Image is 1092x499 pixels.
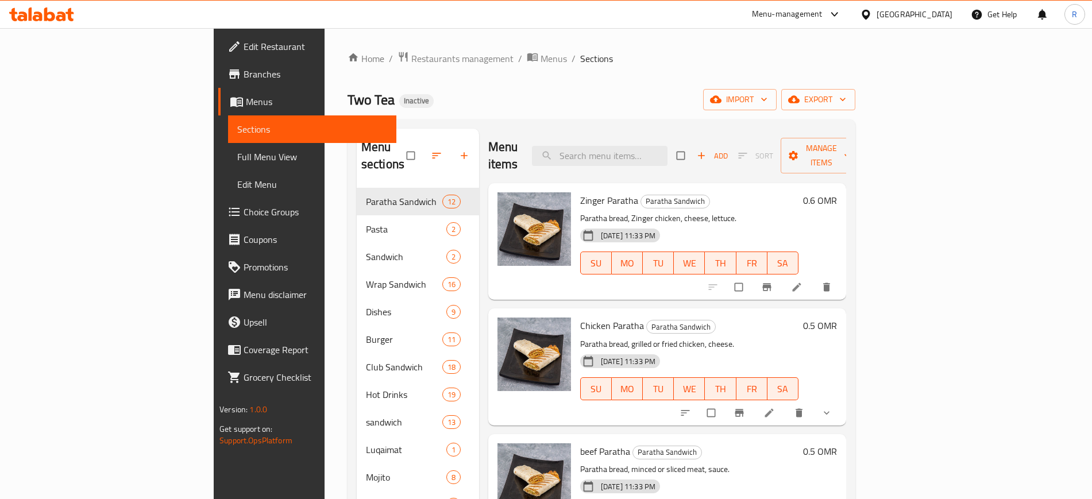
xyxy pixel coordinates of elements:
div: items [442,195,461,208]
div: Menu-management [752,7,823,21]
button: WE [674,377,705,400]
span: 1 [447,444,460,455]
input: search [532,146,667,166]
div: Paratha Sandwich [632,446,702,459]
svg: Show Choices [821,407,832,419]
a: Choice Groups [218,198,396,226]
span: Select section first [731,147,781,165]
button: delete [786,400,814,425]
span: Select all sections [400,145,424,167]
span: Full Menu View [237,150,387,164]
span: sandwich [366,415,442,429]
h6: 0.6 OMR [803,192,837,208]
span: Menu disclaimer [244,288,387,301]
a: Edit menu item [763,407,777,419]
span: Paratha Sandwich [366,195,442,208]
li: / [572,52,576,65]
button: Manage items [781,138,862,173]
span: MO [616,255,638,272]
a: Edit Restaurant [218,33,396,60]
a: Grocery Checklist [218,363,396,391]
a: Branches [218,60,396,88]
span: Luqaimat [366,443,446,457]
span: Paratha Sandwich [641,195,709,208]
span: [DATE] 11:33 PM [596,481,660,492]
p: Paratha bread, Zinger chicken, cheese, lettuce. [580,211,798,226]
div: items [446,443,461,457]
img: Zinger Paratha [497,192,571,266]
span: TU [647,381,669,397]
div: items [446,305,461,319]
div: Paratha Sandwich12 [357,188,479,215]
button: FR [736,377,767,400]
button: Branch-specific-item [754,274,782,300]
div: Luqaimat1 [357,436,479,463]
span: beef Paratha [580,443,630,460]
div: items [442,415,461,429]
a: Menu disclaimer [218,281,396,308]
span: 1.0.0 [249,402,267,417]
span: Pasta [366,222,446,236]
span: Wrap Sandwich [366,277,442,291]
div: Wrap Sandwich16 [357,270,479,298]
div: Hot Drinks19 [357,381,479,408]
div: Dishes9 [357,298,479,326]
span: 9 [447,307,460,318]
span: Promotions [244,260,387,274]
span: Edit Menu [237,177,387,191]
div: items [446,250,461,264]
p: Paratha bread, minced or sliced meat, sauce. [580,462,798,477]
div: items [442,388,461,401]
button: Branch-specific-item [727,400,754,425]
span: Upsell [244,315,387,329]
a: Edit Menu [228,171,396,198]
a: Sections [228,115,396,143]
div: sandwich13 [357,408,479,436]
div: items [442,332,461,346]
span: 16 [443,279,460,290]
span: Sandwich [366,250,446,264]
h6: 0.5 OMR [803,318,837,334]
div: items [446,222,461,236]
span: Sort sections [424,143,452,168]
span: Grocery Checklist [244,370,387,384]
span: TH [709,255,731,272]
span: Chicken Paratha [580,317,644,334]
span: Choice Groups [244,205,387,219]
span: WE [678,381,700,397]
span: 2 [447,252,460,262]
div: Mojito8 [357,463,479,491]
div: [GEOGRAPHIC_DATA] [877,8,952,21]
span: 18 [443,362,460,373]
span: [DATE] 11:33 PM [596,356,660,367]
span: Restaurants management [411,52,514,65]
span: Zinger Paratha [580,192,638,209]
span: FR [741,255,763,272]
h6: 0.5 OMR [803,443,837,459]
span: SA [772,381,794,397]
span: import [712,92,767,107]
button: show more [814,400,842,425]
a: Menus [527,51,567,66]
div: items [442,277,461,291]
span: Paratha Sandwich [633,446,701,459]
span: WE [678,255,700,272]
div: items [442,360,461,374]
span: Add item [694,147,731,165]
li: / [518,52,522,65]
span: SU [585,381,607,397]
a: Promotions [218,253,396,281]
button: Add section [452,143,479,168]
a: Coverage Report [218,336,396,363]
span: Club Sandwich [366,360,442,374]
a: Menus [218,88,396,115]
a: Support.OpsPlatform [219,433,292,448]
span: Burger [366,332,442,346]
span: Version: [219,402,248,417]
span: SU [585,255,607,272]
button: delete [814,274,842,300]
span: Coupons [244,233,387,246]
button: MO [612,252,643,274]
span: SA [772,255,794,272]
